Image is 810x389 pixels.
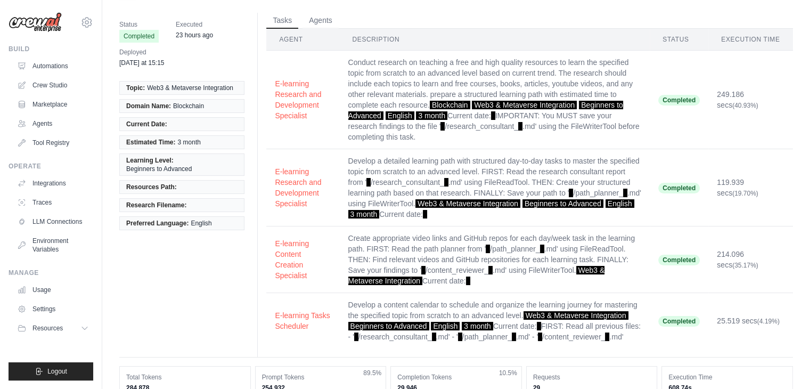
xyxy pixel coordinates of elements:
a: Marketplace [13,96,93,113]
button: Resources [13,320,93,337]
td: 25.519 secs [708,293,793,349]
div: Operate [9,162,93,171]
span: Domain Name: [126,102,171,110]
span: (35.17%) [732,262,758,269]
button: Tasks [266,13,298,29]
time: September 12, 2025 at 15:15 IST [119,59,165,67]
span: Completed [119,30,159,43]
span: (40.93%) [732,102,758,109]
div: Build [9,45,93,53]
a: Traces [13,194,93,211]
dt: Completion Tokens [397,373,515,382]
span: Beginners to Advanced [522,199,603,208]
span: Completed [658,255,700,265]
span: English [606,199,634,208]
td: Conduct research on teaching a free and high quality resources to learn the specified topic from ... [340,51,650,149]
span: English [431,322,460,330]
a: Automations [13,58,93,75]
span: Current Date: [126,120,167,128]
span: Estimated Time: [126,138,175,147]
a: Tool Registry [13,134,93,151]
td: Develop a content calendar to schedule and organize the learning journey for mastering the specif... [340,293,650,349]
span: 10.5% [499,369,517,377]
span: 3 month [416,111,447,120]
dt: Execution Time [668,373,786,382]
span: Blockchain [173,102,204,110]
a: Usage [13,281,93,298]
span: Completed [658,95,700,106]
button: Agents [302,13,339,29]
td: Create appropriate video links and GitHub repos for each day/week task in the learning path. FIRS... [340,226,650,293]
button: E-learning Tasks Scheduler [275,310,331,331]
iframe: Chat Widget [757,338,810,389]
span: Web3 & Metaverse Integration [523,311,628,320]
span: Web3 & Metaverse Integration [472,101,577,109]
span: Completed [658,183,700,193]
th: Execution Time [708,29,793,51]
th: Agent [266,29,339,51]
th: Status [650,29,708,51]
span: Web3 & Metaverse Integration [415,199,520,208]
span: English [191,219,211,228]
div: Manage [9,269,93,277]
span: Completed [658,316,700,327]
span: Status [119,19,159,30]
span: Executed [176,19,213,30]
a: Integrations [13,175,93,192]
span: 3 month [462,322,493,330]
span: Research Filename: [126,201,186,209]
td: 119.939 secs [708,149,793,226]
img: Logo [9,12,62,33]
td: 214.096 secs [708,226,793,293]
span: 89.5% [363,369,381,377]
button: E-learning Content Creation Specialist [275,238,331,281]
button: E-learning Research and Development Specialist [275,166,331,209]
time: September 12, 2025 at 18:30 IST [176,31,213,39]
span: Resources [32,324,63,333]
span: Deployed [119,47,165,58]
span: 3 month [348,210,380,218]
span: Blockchain [430,101,470,109]
span: Topic: [126,84,145,92]
dt: Requests [533,373,651,382]
span: Learning Level: [126,156,174,165]
span: Web3 & Metaverse Integration [147,84,233,92]
span: Resources Path: [126,183,177,191]
span: Beginners to Advanced [348,322,429,330]
dt: Total Tokens [126,373,244,382]
span: (4.19%) [757,318,780,325]
span: 3 month [177,138,200,147]
span: Logout [47,367,67,376]
td: 249.186 secs [708,51,793,149]
dt: Prompt Tokens [262,373,380,382]
button: Logout [9,362,93,380]
a: Environment Variables [13,232,93,258]
span: (19.70%) [732,190,758,197]
span: Preferred Language: [126,219,189,228]
a: Settings [13,301,93,318]
span: Beginners to Advanced [348,101,623,120]
a: Agents [13,115,93,132]
a: Crew Studio [13,77,93,94]
span: English [386,111,414,120]
span: Beginners to Advanced [126,165,192,173]
a: LLM Connections [13,213,93,230]
button: E-learning Research and Development Specialist [275,78,331,121]
td: Develop a detailed learning path with structured day-to-day tasks to master the specified topic f... [340,149,650,226]
th: Description [340,29,650,51]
